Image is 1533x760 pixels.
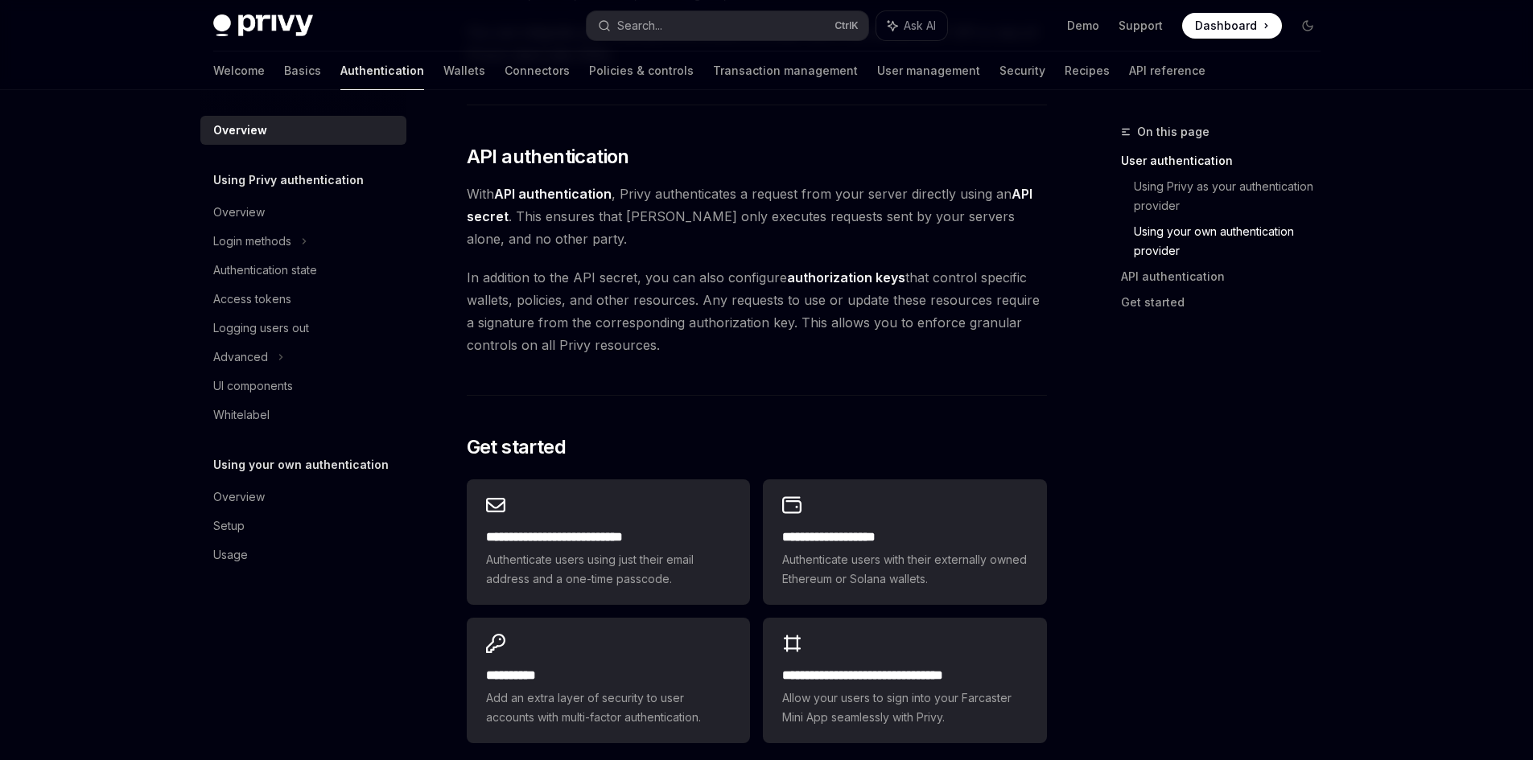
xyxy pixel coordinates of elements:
[213,487,265,507] div: Overview
[877,51,980,90] a: User management
[467,144,629,170] span: API authentication
[617,16,662,35] div: Search...
[834,19,859,32] span: Ctrl K
[213,290,291,309] div: Access tokens
[713,51,858,90] a: Transaction management
[200,483,406,511] a: Overview
[486,688,731,727] span: Add an extra layer of security to user accounts with multi-factor authentication.
[213,376,293,396] div: UI components
[213,14,313,37] img: dark logo
[1065,51,1110,90] a: Recipes
[340,51,424,90] a: Authentication
[467,618,750,743] a: **** *****Add an extra layer of security to user accounts with multi-factor authentication.
[763,479,1046,605] a: **** **** **** ****Authenticate users with their externally owned Ethereum or Solana wallets.
[467,266,1047,356] span: In addition to the API secret, you can also configure that control specific wallets, policies, an...
[1121,148,1333,174] a: User authentication
[200,116,406,145] a: Overview
[284,51,321,90] a: Basics
[787,269,905,286] strong: authorization keys
[587,11,868,40] button: Search...CtrlK
[443,51,485,90] a: Wallets
[213,405,270,425] div: Whitelabel
[200,401,406,429] a: Whitelabel
[486,550,731,589] span: Authenticate users using just their email address and a one-time passcode.
[1134,219,1333,264] a: Using your own authentication provider
[1182,13,1282,39] a: Dashboard
[200,285,406,314] a: Access tokens
[200,540,406,569] a: Usage
[1121,264,1333,290] a: API authentication
[999,51,1045,90] a: Security
[589,51,694,90] a: Policies & controls
[200,372,406,401] a: UI components
[1195,18,1257,34] span: Dashboard
[876,11,947,40] button: Ask AI
[467,183,1047,250] span: With , Privy authenticates a request from your server directly using an . This ensures that [PERS...
[494,186,612,202] strong: API authentication
[200,511,406,540] a: Setup
[1137,122,1210,142] span: On this page
[1295,13,1321,39] button: Toggle dark mode
[200,256,406,285] a: Authentication state
[213,318,309,338] div: Logging users out
[1121,290,1333,315] a: Get started
[1129,51,1205,90] a: API reference
[213,545,248,565] div: Usage
[782,550,1027,589] span: Authenticate users with their externally owned Ethereum or Solana wallets.
[200,198,406,227] a: Overview
[505,51,570,90] a: Connectors
[213,261,317,280] div: Authentication state
[1134,174,1333,219] a: Using Privy as your authentication provider
[904,18,936,34] span: Ask AI
[213,203,265,222] div: Overview
[213,51,265,90] a: Welcome
[213,170,364,190] h5: Using Privy authentication
[213,347,268,367] div: Advanced
[213,121,267,140] div: Overview
[1067,18,1099,34] a: Demo
[213,232,291,251] div: Login methods
[213,516,245,536] div: Setup
[467,434,566,460] span: Get started
[200,314,406,343] a: Logging users out
[782,688,1027,727] span: Allow your users to sign into your Farcaster Mini App seamlessly with Privy.
[1119,18,1163,34] a: Support
[213,455,389,474] h5: Using your own authentication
